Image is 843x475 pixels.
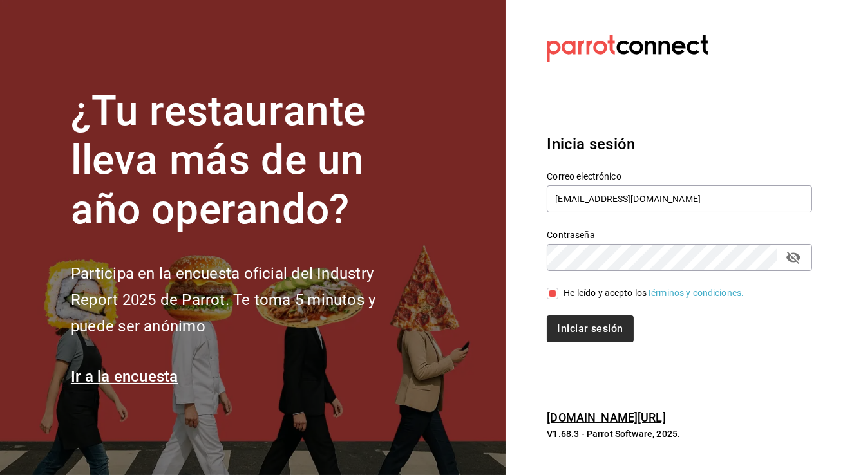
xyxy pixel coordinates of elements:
h1: ¿Tu restaurante lleva más de un año operando? [71,87,419,235]
label: Contraseña [547,230,812,239]
a: Términos y condiciones. [647,288,744,298]
h2: Participa en la encuesta oficial del Industry Report 2025 de Parrot. Te toma 5 minutos y puede se... [71,261,419,339]
label: Correo electrónico [547,172,812,181]
button: Iniciar sesión [547,315,633,342]
div: He leído y acepto los [564,286,744,300]
p: V1.68.3 - Parrot Software, 2025. [547,427,812,440]
a: Ir a la encuesta [71,368,178,386]
button: passwordField [782,247,804,268]
h3: Inicia sesión [547,133,812,156]
a: [DOMAIN_NAME][URL] [547,411,665,424]
input: Ingresa tu correo electrónico [547,185,812,212]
